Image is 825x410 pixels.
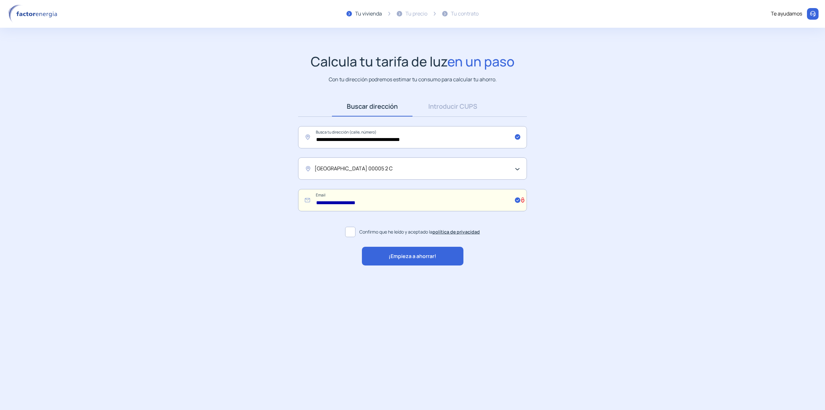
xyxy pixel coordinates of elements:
[447,52,515,70] span: en un paso
[451,10,479,18] div: Tu contrato
[355,10,382,18] div: Tu vivienda
[771,10,802,18] div: Te ayudamos
[315,165,393,173] span: [GEOGRAPHIC_DATA] 00005 2 C
[432,229,480,235] a: política de privacidad
[6,5,61,23] img: logo factor
[810,11,816,17] img: llamar
[311,54,515,69] h1: Calcula tu tarifa de luz
[405,10,427,18] div: Tu precio
[359,228,480,235] span: Confirmo que he leído y aceptado la
[412,96,493,116] a: Introducir CUPS
[329,75,497,84] p: Con tu dirección podremos estimar tu consumo para calcular tu ahorro.
[332,96,412,116] a: Buscar dirección
[389,252,436,261] span: ¡Empieza a ahorrar!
